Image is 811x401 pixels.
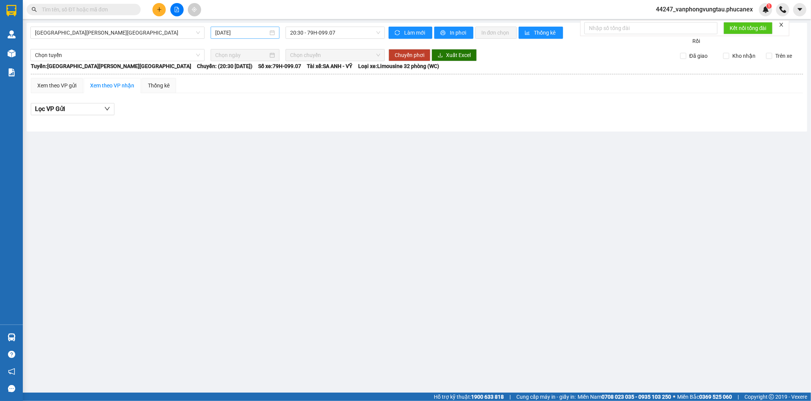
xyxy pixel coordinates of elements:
span: Trên xe [772,52,795,60]
span: caret-down [797,6,803,13]
img: solution-icon [8,68,16,76]
button: syncLàm mới [389,27,432,39]
button: printerIn phơi [434,27,473,39]
span: notification [8,368,15,375]
span: bar-chart [525,30,531,36]
button: downloadXuất Excel [432,49,477,61]
b: Tuyến: [GEOGRAPHIC_DATA][PERSON_NAME][GEOGRAPHIC_DATA] [31,63,191,69]
span: Kho nhận [729,52,759,60]
button: In đơn chọn [475,27,517,39]
span: Loại xe: Limousine 32 phòng (WC) [358,62,439,70]
span: message [8,385,15,392]
div: Xem theo VP nhận [90,81,134,90]
img: logo-vxr [6,5,16,16]
button: aim [188,3,201,16]
button: Kết nối tổng đài [724,22,773,34]
span: Đã giao [686,52,711,60]
span: Tài xế: SA ANH - VỸ [307,62,352,70]
span: | [509,393,511,401]
img: warehouse-icon [8,49,16,57]
span: | [738,393,739,401]
input: Chọn ngày [215,51,268,59]
span: Lọc VP Gửi [35,104,65,114]
button: Chuyển phơi [389,49,430,61]
span: question-circle [8,351,15,358]
sup: 1 [767,3,772,9]
span: ⚪️ [673,395,675,398]
span: Kết nối tổng đài [730,24,767,32]
div: Xem theo VP gửi [37,81,76,90]
span: Hỗ trợ kỹ thuật: [434,393,504,401]
span: file-add [174,7,179,12]
img: phone-icon [779,6,786,13]
img: icon-new-feature [762,6,769,13]
input: Tìm tên, số ĐT hoặc mã đơn [42,5,132,14]
span: Chọn chuyến [290,49,380,61]
span: Làm mới [404,29,426,37]
img: warehouse-icon [8,30,16,38]
span: 44247_vanphongvungtau.phucanex [650,5,759,14]
span: Miền Bắc [677,393,732,401]
button: bar-chartThống kê [519,27,563,39]
span: copyright [769,394,774,399]
span: Cung cấp máy in - giấy in: [516,393,576,401]
input: Nhập số tổng đài [584,22,717,34]
span: Miền Nam [578,393,671,401]
span: Thống kê [534,29,557,37]
span: printer [440,30,447,36]
span: search [32,7,37,12]
span: down [104,106,110,112]
span: Nha Trang - Sài Gòn [35,27,200,38]
span: 20:30 - 79H-099.07 [290,27,380,38]
span: 1 [768,3,770,9]
span: close [779,22,784,27]
input: 12/10/2025 [215,29,268,37]
strong: 1900 633 818 [471,394,504,400]
strong: 0708 023 035 - 0935 103 250 [602,394,671,400]
span: Chọn tuyến [35,49,200,61]
button: plus [152,3,166,16]
strong: 0369 525 060 [699,394,732,400]
span: Số xe: 79H-099.07 [258,62,301,70]
span: In phơi [450,29,467,37]
button: Lọc VP Gửi [31,103,114,115]
button: caret-down [793,3,806,16]
div: Thống kê [148,81,170,90]
span: sync [395,30,401,36]
span: aim [192,7,197,12]
img: warehouse-icon [8,333,16,341]
button: file-add [170,3,184,16]
span: plus [157,7,162,12]
span: Chuyến: (20:30 [DATE]) [197,62,252,70]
